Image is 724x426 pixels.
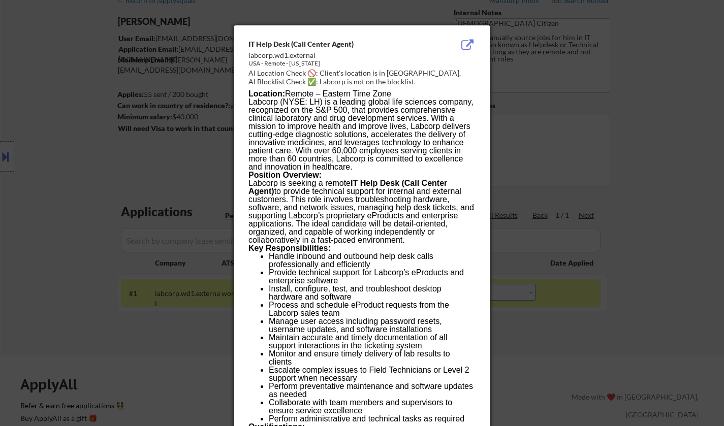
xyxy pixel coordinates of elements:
div: AI Location Check 🚫: Client's location is in [GEOGRAPHIC_DATA]. [248,68,480,78]
div: AI Blocklist Check ✅: Labcorp is not on the blocklist. [248,77,480,87]
p: Handle inbound and outbound help desk calls professionally and efficiently [269,252,475,269]
div: labcorp.wd1.external [248,50,424,60]
b: Key Responsibilities: [248,244,331,252]
p: Manage user access including password resets, username updates, and software installations [269,317,475,334]
b: IT Help Desk (Call Center Agent) [248,179,447,195]
p: Remote – Eastern Time Zone [248,90,475,98]
p: Perform preventative maintenance and software updates as needed [269,382,475,399]
p: Process and schedule eProduct requests from the Labcorp sales team [269,301,475,317]
p: Escalate complex issues to Field Technicians or Level 2 support when necessary [269,366,475,382]
p: Labcorp (NYSE: LH) is a leading global life sciences company, recognized on the S&P 500, that pro... [248,98,475,171]
p: Labcorp is seeking a remote to provide technical support for internal and external customers. Thi... [248,179,475,244]
p: Maintain accurate and timely documentation of all support interactions in the ticketing system [269,334,475,350]
p: Monitor and ensure timely delivery of lab results to clients [269,350,475,366]
p: Perform administrative and technical tasks as required [269,415,475,423]
div: USA - Remote - [US_STATE] [248,59,424,68]
b: Location: [248,89,285,98]
p: Install, configure, test, and troubleshoot desktop hardware and software [269,285,475,301]
p: Provide technical support for Labcorp’s eProducts and enterprise software [269,269,475,285]
p: Collaborate with team members and supervisors to ensure service excellence [269,399,475,415]
b: Position Overview: [248,171,322,179]
div: IT Help Desk (Call Center Agent) [248,39,424,49]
